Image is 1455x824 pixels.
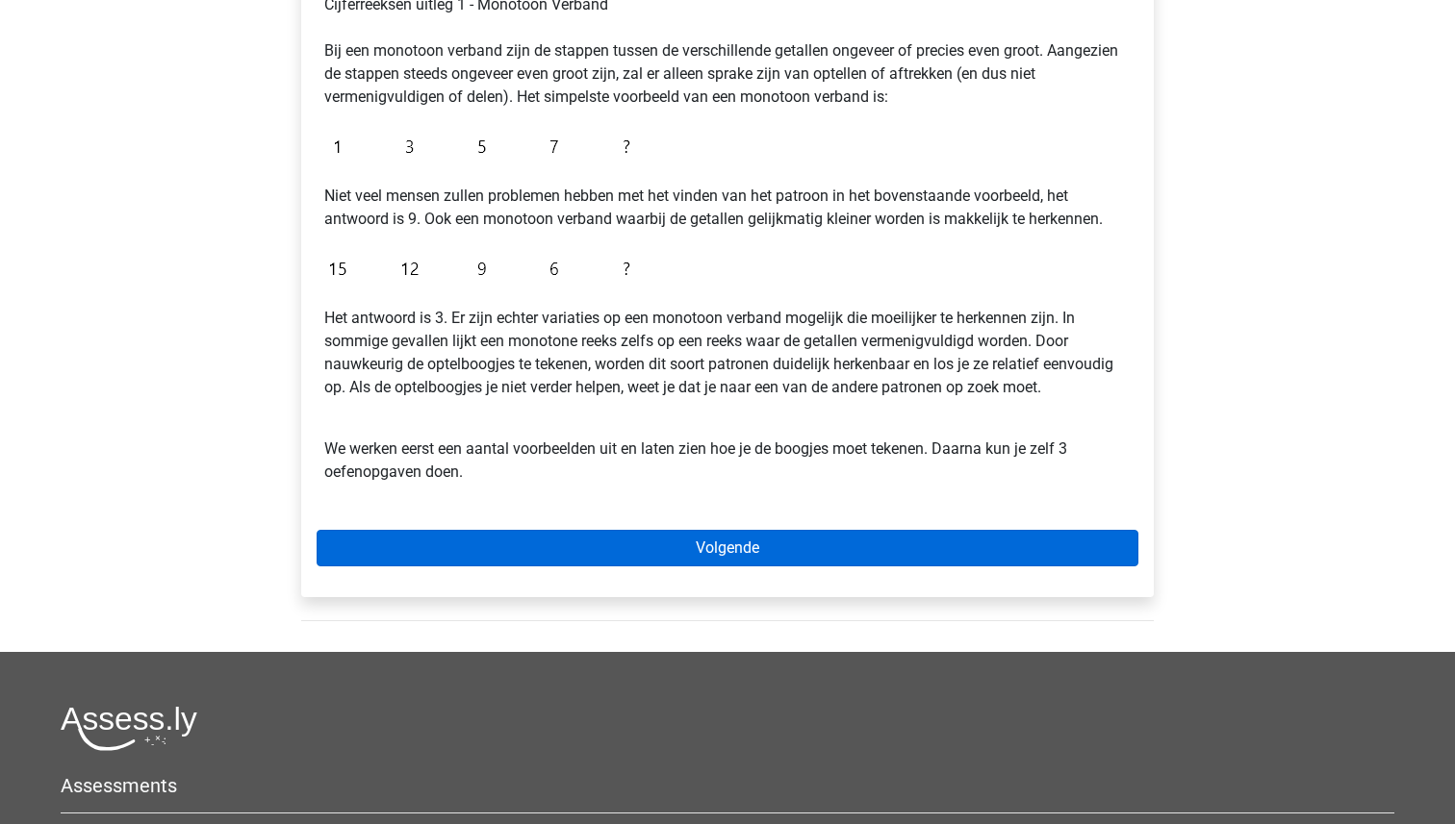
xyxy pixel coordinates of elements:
[317,530,1138,566] a: Volgende
[324,307,1131,399] p: Het antwoord is 3. Er zijn echter variaties op een monotoon verband mogelijk die moeilijker te he...
[61,706,197,751] img: Assessly logo
[324,414,1131,484] p: We werken eerst een aantal voorbeelden uit en laten zien hoe je de boogjes moet tekenen. Daarna k...
[61,774,1394,797] h5: Assessments
[324,246,640,291] img: Figure sequences Example 2.png
[324,185,1131,231] p: Niet veel mensen zullen problemen hebben met het vinden van het patroon in het bovenstaande voorb...
[324,124,640,169] img: Figure sequences Example 1.png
